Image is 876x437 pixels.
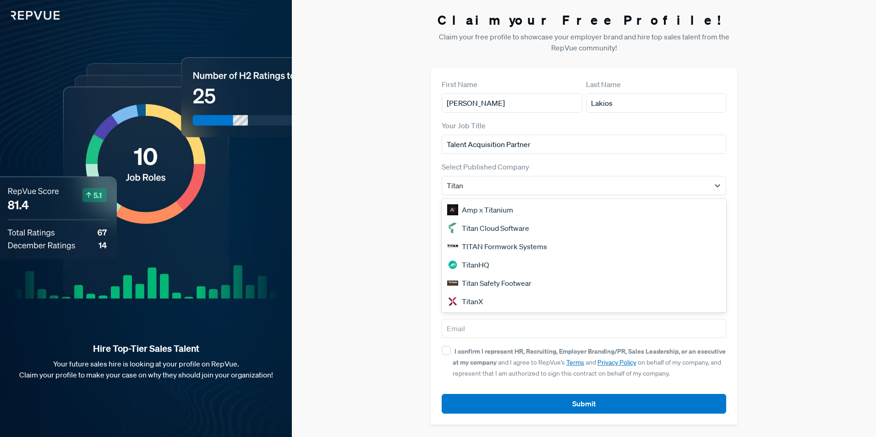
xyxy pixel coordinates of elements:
[442,319,726,338] input: Email
[442,201,726,219] div: Amp x Titanium
[442,274,726,292] div: Titan Safety Footwear
[566,358,584,366] a: Terms
[442,135,726,154] input: Title
[442,237,726,256] div: TITAN Formwork Systems
[15,343,277,355] strong: Hire Top-Tier Sales Talent
[442,219,726,237] div: Titan Cloud Software
[431,31,737,53] p: Claim your free profile to showcase your employer brand and hire top sales talent from the RepVue...
[442,256,726,274] div: TitanHQ
[453,347,726,377] span: and I agree to RepVue’s and on behalf of my company, and represent that I am authorized to sign t...
[442,394,726,414] button: Submit
[447,259,458,270] img: TitanHQ
[442,93,582,113] input: First Name
[442,79,477,90] label: First Name
[586,79,621,90] label: Last Name
[447,223,458,234] img: Titan Cloud Software
[15,358,277,380] p: Your future sales hire is looking at your profile on RepVue. Claim your profile to make your case...
[431,12,737,28] h3: Claim your Free Profile!
[447,296,458,307] img: TitanX
[442,161,529,172] label: Select Published Company
[597,358,636,366] a: Privacy Policy
[447,204,458,215] img: Amp x Titanium
[447,278,458,289] img: Titan Safety Footwear
[453,347,726,366] strong: I confirm I represent HR, Recruiting, Employer Branding/PR, Sales Leadership, or an executive at ...
[442,120,486,131] label: Your Job Title
[586,93,727,113] input: Last Name
[447,241,458,252] img: TITAN Formwork Systems
[442,292,726,311] div: TitanX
